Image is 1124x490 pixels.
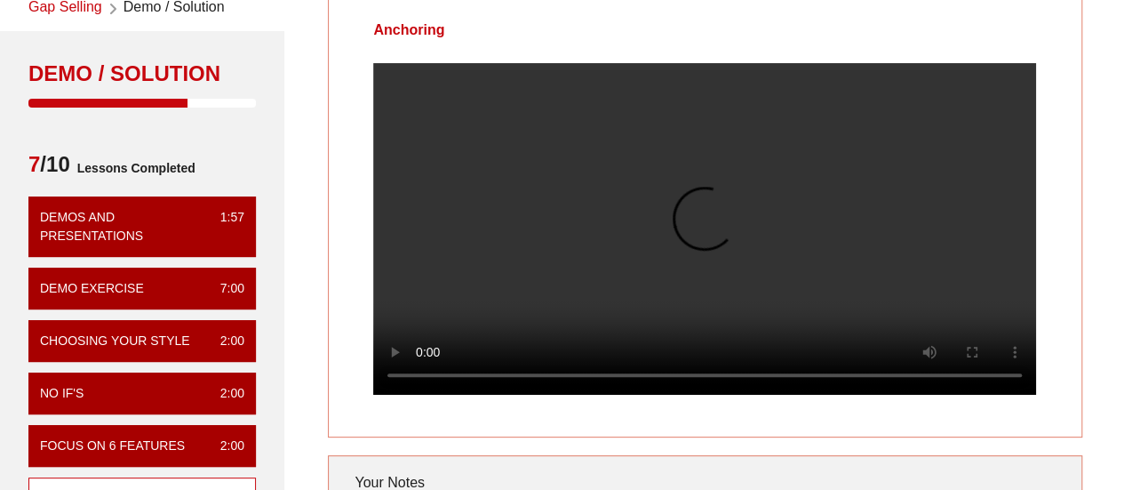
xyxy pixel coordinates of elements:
[40,384,84,403] div: No If's
[28,150,70,186] span: /10
[28,60,256,88] div: Demo / Solution
[206,384,244,403] div: 2:00
[70,150,195,186] span: Lessons Completed
[206,279,244,298] div: 7:00
[206,437,244,455] div: 2:00
[28,152,40,176] span: 7
[40,332,190,350] div: Choosing Your Style
[206,332,244,350] div: 2:00
[40,279,144,298] div: Demo Exercise
[40,208,206,245] div: Demos and Presentations
[40,437,185,455] div: Focus on 6 Features
[206,208,244,245] div: 1:57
